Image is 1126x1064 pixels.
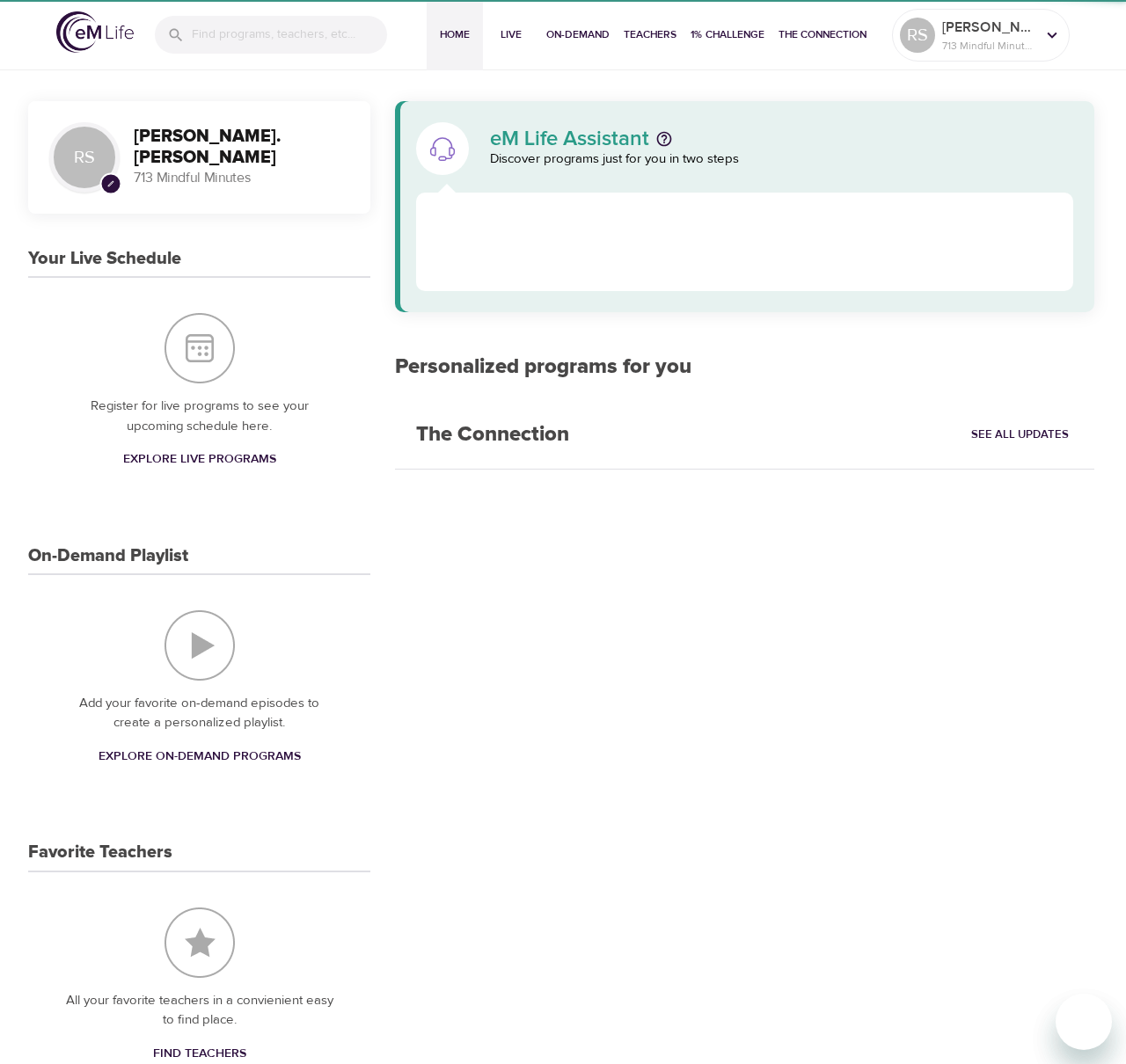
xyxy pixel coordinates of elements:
span: On-Demand [546,26,610,44]
p: eM Life Assistant [490,128,649,149]
p: Add your favorite on-demand episodes to create a personalized playlist. [63,694,335,733]
span: 1% Challenge [691,26,764,44]
h2: Personalized programs for you [395,354,1094,380]
p: Discover programs just for you in two steps [490,149,1073,170]
span: Explore Live Programs [123,448,276,470]
a: Explore Live Programs [116,443,283,476]
h3: Your Live Schedule [28,249,181,269]
iframe: Button to launch messaging window [1056,994,1112,1050]
h3: [PERSON_NAME].[PERSON_NAME] [134,127,349,168]
input: Find programs, teachers, etc... [192,16,387,54]
img: On-Demand Playlist [165,610,235,681]
img: logo [56,11,134,53]
span: Live [490,26,532,44]
h3: Favorite Teachers [28,842,172,863]
img: Your Live Schedule [165,313,235,383]
img: Favorite Teachers [165,907,235,978]
div: RS [49,122,120,193]
div: RS [900,18,935,53]
h3: On-Demand Playlist [28,546,188,566]
a: See All Updates [967,421,1073,448]
p: [PERSON_NAME].[PERSON_NAME] [942,17,1035,38]
span: Explore On-Demand Programs [99,746,301,768]
span: Home [434,26,476,44]
p: Register for live programs to see your upcoming schedule here. [63,397,335,436]
p: All your favorite teachers in a convienient easy to find place. [63,991,335,1031]
span: Teachers [624,26,676,44]
a: Explore On-Demand Programs [91,740,308,773]
span: The Connection [779,26,866,44]
p: 713 Mindful Minutes [942,38,1035,54]
h2: The Connection [395,401,590,469]
span: See All Updates [971,425,1069,445]
img: eM Life Assistant [428,135,457,163]
p: 713 Mindful Minutes [134,168,349,188]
